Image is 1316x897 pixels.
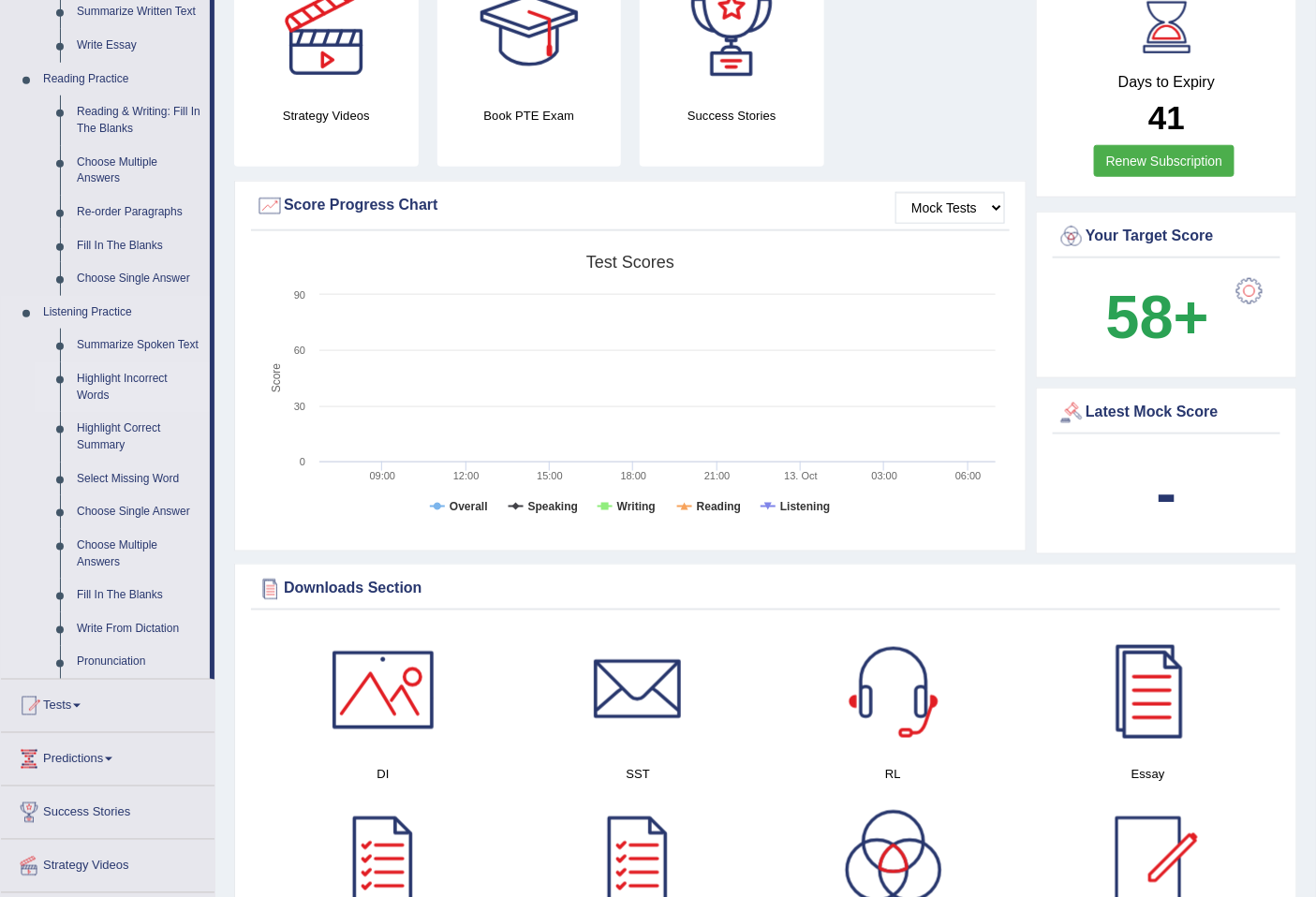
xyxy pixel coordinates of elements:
tspan: Score [270,363,283,393]
b: 58+ [1106,283,1209,351]
text: 0 [300,456,305,467]
div: Score Progress Chart [256,192,1005,220]
b: - [1157,459,1177,527]
a: Write Essay [68,29,210,63]
tspan: Overall [450,500,488,513]
a: Tests [1,680,214,727]
h4: SST [520,765,756,785]
div: Latest Mock Score [1057,399,1276,427]
a: Highlight Incorrect Words [68,362,210,412]
a: Fill In The Blanks [68,579,210,612]
text: 90 [294,289,305,301]
tspan: 13. Oct [784,470,817,481]
b: 41 [1148,99,1185,136]
text: 60 [294,345,305,356]
h4: RL [776,765,1012,785]
a: Summarize Spoken Text [68,329,210,362]
h4: Success Stories [640,106,824,125]
div: Downloads Section [256,575,1276,603]
a: Choose Single Answer [68,262,210,296]
a: Choose Multiple Answers [68,529,210,579]
tspan: Speaking [528,500,578,513]
a: Renew Subscription [1094,145,1235,177]
a: Listening Practice [35,296,210,330]
a: Predictions [1,733,214,780]
h4: DI [265,765,501,785]
div: Your Target Score [1057,223,1276,251]
tspan: Reading [697,500,741,513]
a: Reading & Writing: Fill In The Blanks [68,96,210,145]
a: Pronunciation [68,646,210,680]
text: 12:00 [453,470,480,481]
a: Select Missing Word [68,463,210,496]
a: Strategy Videos [1,840,214,887]
text: 06:00 [955,470,982,481]
a: Highlight Correct Summary [68,412,210,462]
h4: Strategy Videos [234,106,419,125]
text: 21:00 [704,470,731,481]
a: Success Stories [1,787,214,833]
h4: Essay [1030,765,1266,785]
a: Re-order Paragraphs [68,196,210,229]
tspan: Writing [617,500,656,513]
tspan: Listening [780,500,830,513]
a: Write From Dictation [68,612,210,646]
a: Choose Single Answer [68,495,210,529]
a: Choose Multiple Answers [68,146,210,196]
a: Reading Practice [35,63,210,96]
a: Fill In The Blanks [68,229,210,263]
h4: Book PTE Exam [437,106,622,125]
text: 30 [294,401,305,412]
text: 03:00 [872,470,898,481]
text: 15:00 [537,470,563,481]
h4: Days to Expiry [1057,74,1276,91]
text: 18:00 [621,470,647,481]
text: 09:00 [370,470,396,481]
tspan: Test scores [586,253,674,272]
